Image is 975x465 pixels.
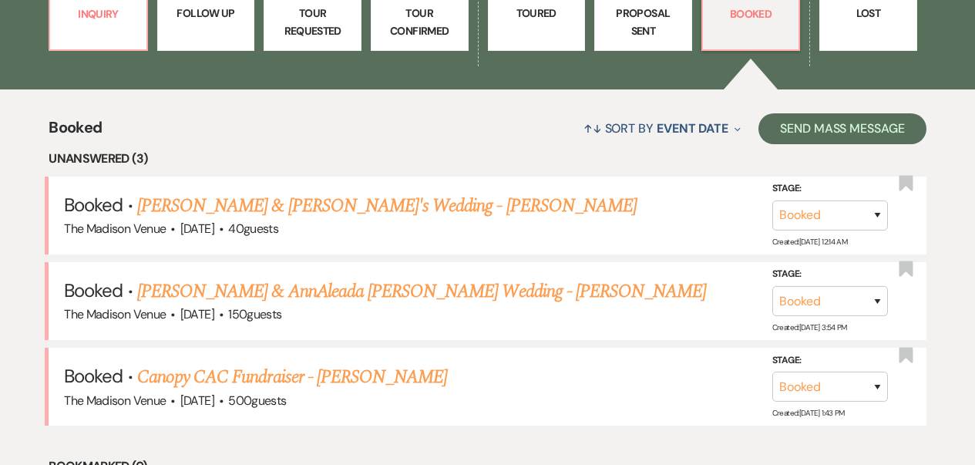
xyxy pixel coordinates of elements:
[64,393,166,409] span: The Madison Venue
[498,5,576,22] p: Toured
[772,322,847,332] span: Created: [DATE] 3:54 PM
[180,306,214,322] span: [DATE]
[274,5,351,39] p: Tour Requested
[228,393,286,409] span: 500 guests
[758,113,926,144] button: Send Mass Message
[381,5,459,39] p: Tour Confirmed
[64,221,166,237] span: The Madison Venue
[712,5,790,22] p: Booked
[49,116,102,149] span: Booked
[64,364,123,388] span: Booked
[228,221,278,237] span: 40 guests
[772,180,888,197] label: Stage:
[772,408,845,418] span: Created: [DATE] 1:43 PM
[64,278,123,302] span: Booked
[577,108,747,149] button: Sort By Event Date
[137,278,707,305] a: [PERSON_NAME] & AnnAleada [PERSON_NAME] Wedding - [PERSON_NAME]
[137,192,637,220] a: [PERSON_NAME] & [PERSON_NAME]'s Wedding - [PERSON_NAME]
[49,149,926,169] li: Unanswered (3)
[64,306,166,322] span: The Madison Venue
[180,221,214,237] span: [DATE]
[180,393,214,409] span: [DATE]
[583,120,602,136] span: ↑↓
[64,193,123,217] span: Booked
[137,363,447,391] a: Canopy CAC Fundraiser - [PERSON_NAME]
[772,352,888,369] label: Stage:
[772,237,847,247] span: Created: [DATE] 12:14 AM
[59,5,137,22] p: Inquiry
[604,5,682,39] p: Proposal Sent
[228,306,281,322] span: 150 guests
[657,120,728,136] span: Event Date
[167,5,245,22] p: Follow Up
[772,266,888,283] label: Stage:
[829,5,907,22] p: Lost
